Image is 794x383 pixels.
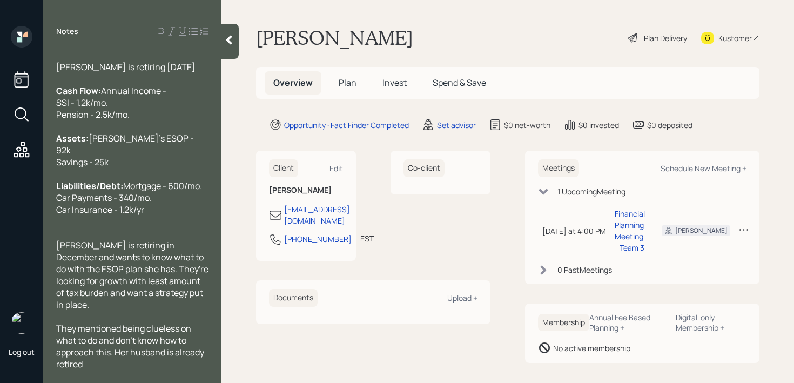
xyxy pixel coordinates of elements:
[538,159,579,177] h6: Meetings
[56,85,166,120] span: Annual Income - SSI - 1.2k/mo. Pension - 2.5k/mo.
[269,289,318,307] h6: Documents
[542,225,606,237] div: [DATE] at 4:00 PM
[256,26,413,50] h1: [PERSON_NAME]
[589,312,667,333] div: Annual Fee Based Planning +
[718,32,752,44] div: Kustomer
[644,32,687,44] div: Plan Delivery
[615,208,645,253] div: Financial Planning Meeting - Team 3
[437,119,476,131] div: Set advisor
[553,342,630,354] div: No active membership
[284,233,352,245] div: [PHONE_NUMBER]
[675,226,728,236] div: [PERSON_NAME]
[11,312,32,334] img: retirable_logo.png
[557,186,625,197] div: 1 Upcoming Meeting
[578,119,619,131] div: $0 invested
[9,347,35,357] div: Log out
[56,132,196,168] span: [PERSON_NAME]'s ESOP - 92k Savings - 25k
[269,159,298,177] h6: Client
[676,312,746,333] div: Digital-only Membership +
[447,293,477,303] div: Upload +
[339,77,356,89] span: Plan
[403,159,445,177] h6: Co-client
[56,132,89,144] span: Assets:
[382,77,407,89] span: Invest
[329,163,343,173] div: Edit
[56,61,196,73] span: [PERSON_NAME] is retiring [DATE]
[56,26,78,37] label: Notes
[56,239,210,311] span: [PERSON_NAME] is retiring in December and wants to know what to do with the ESOP plan she has. Th...
[538,314,589,332] h6: Membership
[56,180,123,192] span: Liabilities/Debt:
[557,264,612,276] div: 0 Past Meeting s
[56,322,206,370] span: They mentioned being clueless on what to do and don't know how to approach this. Her husband is a...
[273,77,313,89] span: Overview
[647,119,692,131] div: $0 deposited
[269,186,343,195] h6: [PERSON_NAME]
[284,119,409,131] div: Opportunity · Fact Finder Completed
[504,119,550,131] div: $0 net-worth
[56,85,101,97] span: Cash Flow:
[56,180,202,216] span: Mortgage - 600/mo. Car Payments - 340/mo. Car Insurance - 1.2k/yr
[661,163,746,173] div: Schedule New Meeting +
[284,204,350,226] div: [EMAIL_ADDRESS][DOMAIN_NAME]
[360,233,374,244] div: EST
[433,77,486,89] span: Spend & Save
